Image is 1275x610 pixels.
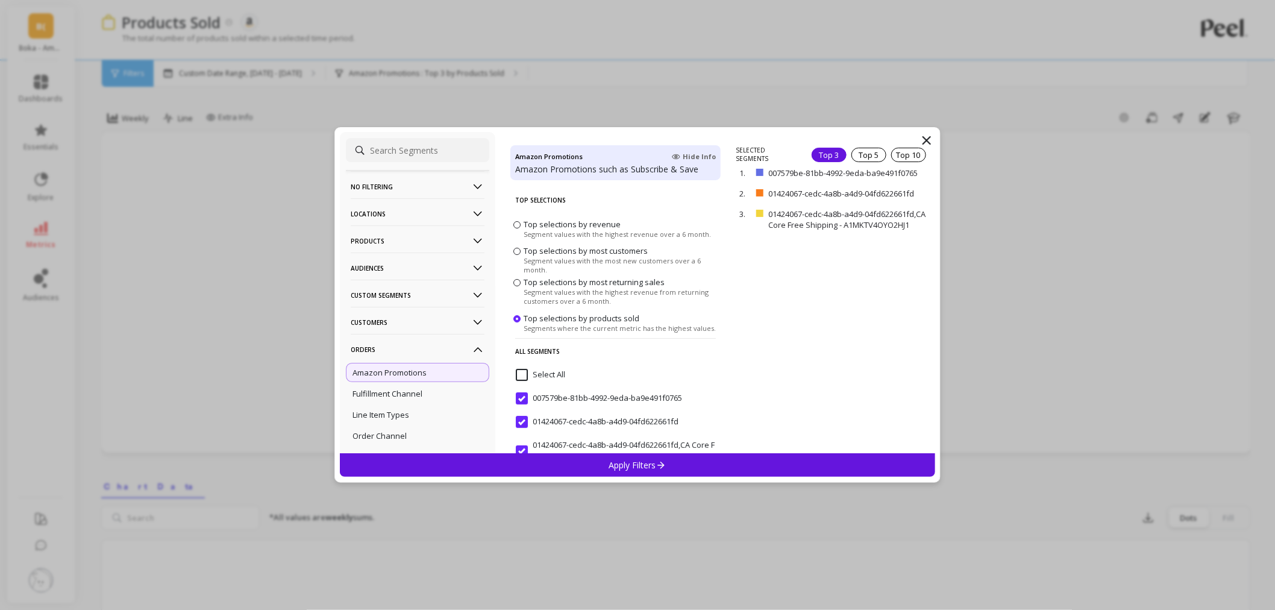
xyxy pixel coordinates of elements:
[352,388,422,399] p: Fulfillment Channel
[516,439,715,463] span: 01424067-cedc-4a8b-a4d9-04fd622661fd,CA Core Free Shipping - A1MKTV4OYO2HJ1
[515,150,583,163] h4: Amazon Promotions
[351,334,484,365] p: Orders
[524,219,621,230] span: Top selections by revenue
[524,256,718,274] span: Segment values with the most new customers over a 6 month.
[352,430,407,441] p: Order Channel
[739,188,751,199] p: 2.
[524,288,718,306] span: Segment values with the highest revenue from returning customers over a 6 month.
[515,187,716,213] p: Top Selections
[739,209,751,219] p: 3.
[524,277,665,288] span: Top selections by most returning sales
[351,171,484,202] p: No filtering
[515,163,716,175] p: Amazon Promotions such as Subscribe & Save
[352,451,419,462] p: Ship Service Level
[736,146,797,163] p: SELECTED SEGMENTS
[524,313,639,324] span: Top selections by products sold
[351,280,484,310] p: Custom Segments
[891,148,926,162] div: Top 10
[352,409,409,420] p: Line Item Types
[524,230,711,239] span: Segment values with the highest revenue over a 6 month.
[351,198,484,229] p: Locations
[351,307,484,338] p: Customers
[609,459,666,471] p: Apply Filters
[672,152,716,162] span: Hide Info
[524,245,648,256] span: Top selections by most customers
[524,324,716,333] span: Segments where the current metric has the highest values.
[768,168,923,178] p: 007579be-81bb-4992-9eda-ba9e491f0765
[346,138,489,162] input: Search Segments
[516,392,682,404] span: 007579be-81bb-4992-9eda-ba9e491f0765
[812,148,847,162] div: Top 3
[768,188,921,199] p: 01424067-cedc-4a8b-a4d9-04fd622661fd
[351,253,484,283] p: Audiences
[516,369,565,381] span: Select All
[351,225,484,256] p: Products
[515,338,716,364] p: All Segments
[851,148,886,162] div: Top 5
[352,367,427,378] p: Amazon Promotions
[739,168,751,178] p: 1.
[516,416,678,428] span: 01424067-cedc-4a8b-a4d9-04fd622661fd
[768,209,927,230] p: 01424067-cedc-4a8b-a4d9-04fd622661fd,CA Core Free Shipping - A1MKTV4OYO2HJ1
